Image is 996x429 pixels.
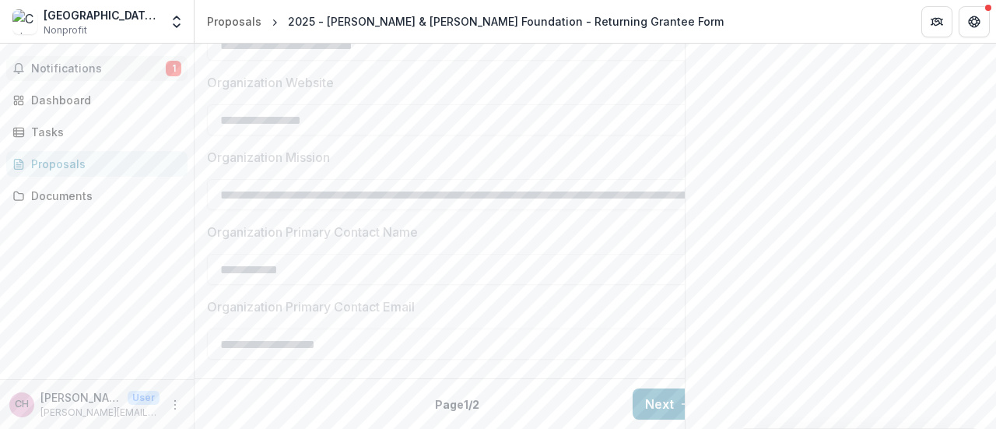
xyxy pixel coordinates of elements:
[207,73,334,92] p: Organization Website
[288,13,724,30] div: 2025 - [PERSON_NAME] & [PERSON_NAME] Foundation - Returning Grantee Form
[15,399,29,410] div: Casey Harris
[31,124,175,140] div: Tasks
[207,148,330,167] p: Organization Mission
[44,7,160,23] div: [GEOGRAPHIC_DATA][DEMOGRAPHIC_DATA]
[207,13,261,30] div: Proposals
[166,61,181,76] span: 1
[6,183,188,209] a: Documents
[12,9,37,34] img: Chicago Jesuit Academy
[128,391,160,405] p: User
[921,6,952,37] button: Partners
[40,406,160,420] p: [PERSON_NAME][EMAIL_ADDRESS][DOMAIN_NAME]
[207,297,415,316] p: Organization Primary Contact Email
[207,223,418,241] p: Organization Primary Contact Name
[6,87,188,113] a: Dashboard
[31,92,175,108] div: Dashboard
[31,156,175,172] div: Proposals
[435,396,479,413] p: Page 1 / 2
[166,6,188,37] button: Open entity switcher
[633,389,705,420] button: Next
[40,389,121,406] p: [PERSON_NAME]
[201,10,268,33] a: Proposals
[31,188,175,204] div: Documents
[6,56,188,81] button: Notifications1
[6,119,188,145] a: Tasks
[31,62,166,76] span: Notifications
[6,151,188,177] a: Proposals
[44,23,87,37] span: Nonprofit
[959,6,990,37] button: Get Help
[166,396,184,414] button: More
[201,10,730,33] nav: breadcrumb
